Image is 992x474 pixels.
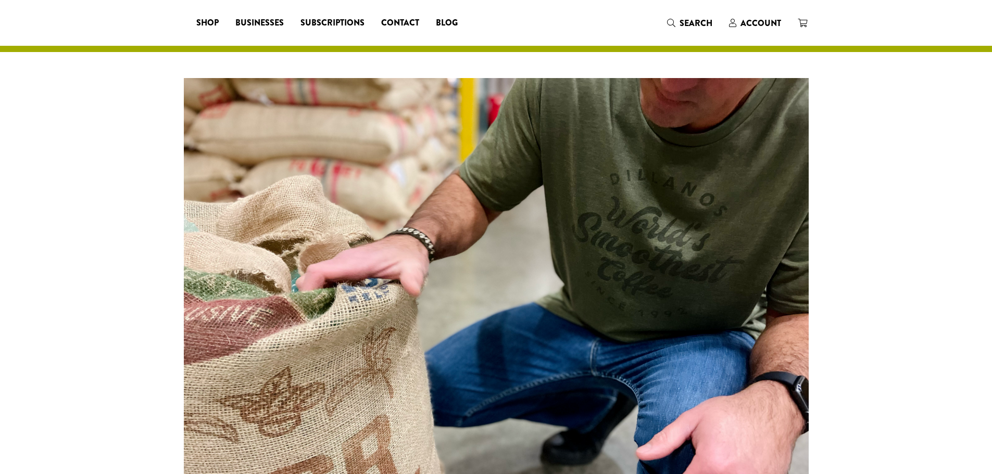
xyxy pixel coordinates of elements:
span: Account [740,17,781,29]
span: Subscriptions [300,17,365,30]
a: Account [721,15,789,32]
span: Blog [436,17,458,30]
span: Shop [196,17,219,30]
span: Businesses [235,17,284,30]
span: Contact [381,17,419,30]
span: Search [680,17,712,29]
a: Search [659,15,721,32]
a: Shop [188,15,227,31]
a: Businesses [227,15,292,31]
a: Contact [373,15,428,31]
a: Subscriptions [292,15,373,31]
a: Blog [428,15,466,31]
